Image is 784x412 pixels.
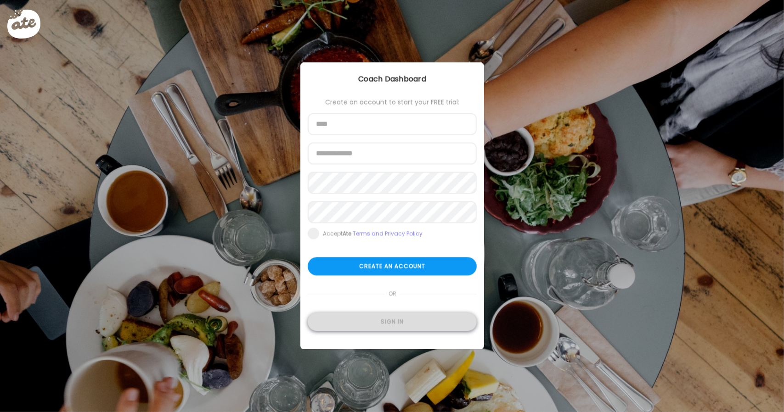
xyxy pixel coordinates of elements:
[300,74,484,85] div: Coach Dashboard
[384,285,400,303] span: or
[308,99,477,106] div: Create an account to start your FREE trial:
[343,230,351,238] b: Ate
[308,257,477,276] div: Create an account
[353,230,423,238] a: Terms and Privacy Policy
[323,230,423,238] div: Accept
[308,313,477,331] div: Sign in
